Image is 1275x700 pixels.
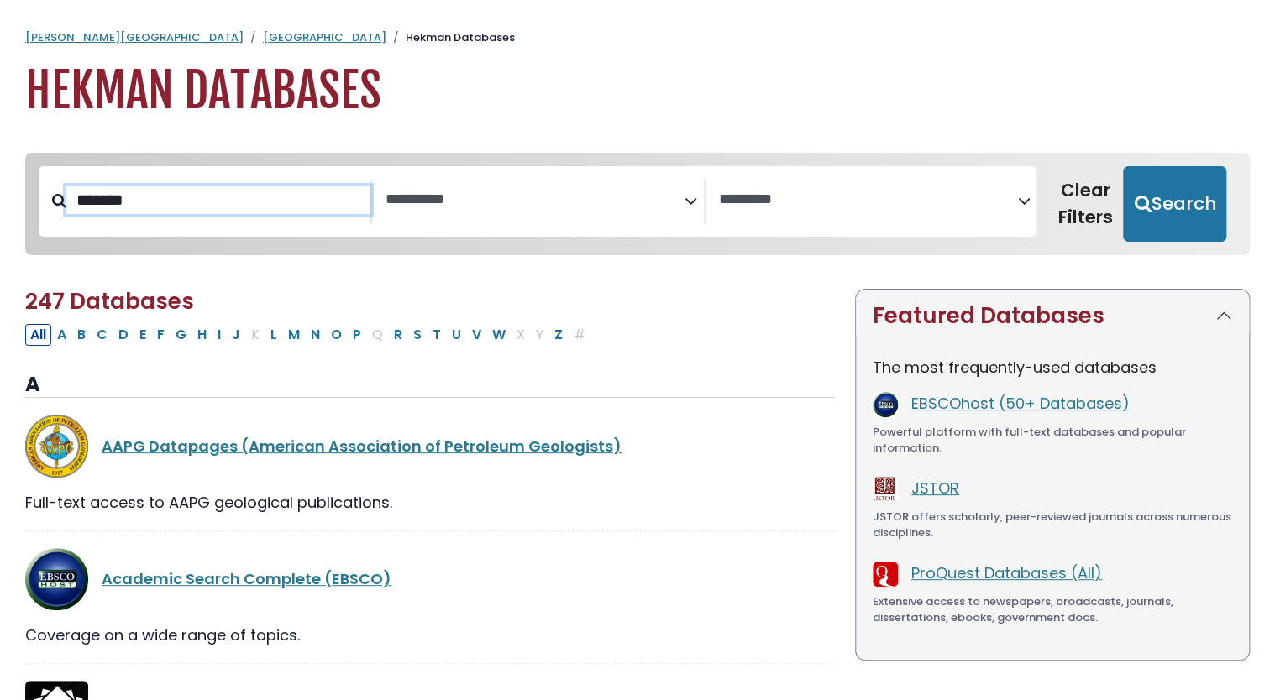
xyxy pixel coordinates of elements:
[102,436,622,457] a: AAPG Datapages (American Association of Petroleum Geologists)
[348,324,366,346] button: Filter Results P
[92,324,113,346] button: Filter Results C
[306,324,325,346] button: Filter Results N
[408,324,427,346] button: Filter Results S
[386,191,685,209] textarea: Search
[72,324,91,346] button: Filter Results B
[386,29,515,46] li: Hekman Databases
[1123,166,1226,242] button: Submit for Search Results
[389,324,407,346] button: Filter Results R
[873,509,1232,541] div: JSTOR offers scholarly, peer-reviewed journals across numerous disciplines.
[171,324,192,346] button: Filter Results G
[873,424,1232,457] div: Powerful platform with full-text databases and popular information.
[25,324,51,346] button: All
[873,356,1232,379] p: The most frequently-used databases
[25,624,835,646] div: Coverage on a wide range of topics.
[25,373,835,398] h3: A
[447,324,466,346] button: Filter Results U
[719,191,1018,209] textarea: Search
[467,324,486,346] button: Filter Results V
[549,324,568,346] button: Filter Results Z
[873,593,1232,626] div: Extensive access to newspapers, broadcasts, journals, dissertations, ebooks, government docs.
[25,63,1250,119] h1: Hekman Databases
[856,290,1249,342] button: Featured Databases
[1047,166,1123,242] button: Clear Filters
[25,29,244,45] a: [PERSON_NAME][GEOGRAPHIC_DATA]
[227,324,245,346] button: Filter Results J
[113,324,134,346] button: Filter Results D
[911,393,1130,414] a: EBSCOhost (50+ Databases)
[326,324,347,346] button: Filter Results O
[152,324,170,346] button: Filter Results F
[192,324,212,346] button: Filter Results H
[487,324,511,346] button: Filter Results W
[25,29,1250,46] nav: breadcrumb
[212,324,226,346] button: Filter Results I
[263,29,386,45] a: [GEOGRAPHIC_DATA]
[102,568,391,589] a: Academic Search Complete (EBSCO)
[25,491,835,514] div: Full-text access to AAPG geological publications.
[66,186,370,214] input: Search database by title or keyword
[428,324,446,346] button: Filter Results T
[283,324,305,346] button: Filter Results M
[265,324,282,346] button: Filter Results L
[25,286,194,316] span: 247 Databases
[134,324,151,346] button: Filter Results E
[52,324,71,346] button: Filter Results A
[911,562,1102,583] a: ProQuest Databases (All)
[25,153,1250,255] nav: Search filters
[25,323,592,344] div: Alpha-list to filter by first letter of database name
[911,478,959,499] a: JSTOR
